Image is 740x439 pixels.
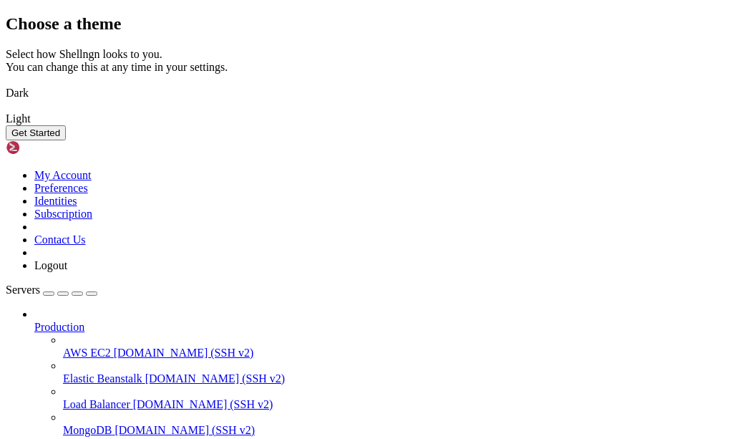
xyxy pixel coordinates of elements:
[34,169,92,181] a: My Account
[63,334,734,360] li: AWS EC2 [DOMAIN_NAME] (SSH v2)
[6,14,734,34] h2: Choose a theme
[6,125,66,140] button: Get Started
[63,347,111,359] span: AWS EC2
[63,424,112,436] span: MongoDB
[34,208,92,220] a: Subscription
[63,385,734,411] li: Load Balancer [DOMAIN_NAME] (SSH v2)
[133,398,273,410] span: [DOMAIN_NAME] (SSH v2)
[115,424,255,436] span: [DOMAIN_NAME] (SSH v2)
[63,360,734,385] li: Elastic Beanstalk [DOMAIN_NAME] (SSH v2)
[34,233,86,246] a: Contact Us
[6,284,97,296] a: Servers
[145,372,286,385] span: [DOMAIN_NAME] (SSH v2)
[63,424,734,437] a: MongoDB [DOMAIN_NAME] (SSH v2)
[63,372,142,385] span: Elastic Beanstalk
[34,321,84,333] span: Production
[34,259,67,271] a: Logout
[6,140,88,155] img: Shellngn
[34,321,734,334] a: Production
[63,372,734,385] a: Elastic Beanstalk [DOMAIN_NAME] (SSH v2)
[34,182,88,194] a: Preferences
[63,347,734,360] a: AWS EC2 [DOMAIN_NAME] (SSH v2)
[63,398,734,411] a: Load Balancer [DOMAIN_NAME] (SSH v2)
[34,195,77,207] a: Identities
[114,347,254,359] span: [DOMAIN_NAME] (SSH v2)
[6,112,734,125] div: Light
[6,284,40,296] span: Servers
[6,48,734,74] div: Select how Shellngn looks to you. You can change this at any time in your settings.
[63,398,130,410] span: Load Balancer
[63,411,734,437] li: MongoDB [DOMAIN_NAME] (SSH v2)
[6,87,734,100] div: Dark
